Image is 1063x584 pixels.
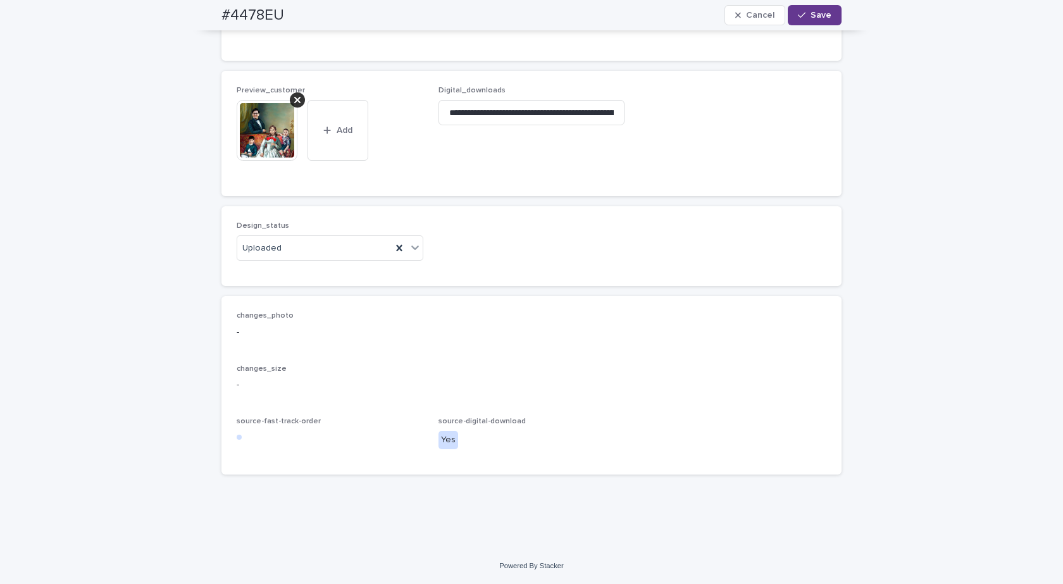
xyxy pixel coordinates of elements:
[221,6,284,25] h2: #4478EU
[499,562,563,569] a: Powered By Stacker
[438,418,526,425] span: source-digital-download
[237,326,826,339] p: -
[242,242,282,255] span: Uploaded
[237,365,287,373] span: changes_size
[438,87,506,94] span: Digital_downloads
[788,5,842,25] button: Save
[724,5,785,25] button: Cancel
[237,222,289,230] span: Design_status
[237,418,321,425] span: source-fast-track-order
[746,11,774,20] span: Cancel
[308,100,368,161] button: Add
[438,431,458,449] div: Yes
[811,11,831,20] span: Save
[337,126,352,135] span: Add
[237,312,294,320] span: changes_photo
[237,87,305,94] span: Preview_customer
[237,378,826,392] p: -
